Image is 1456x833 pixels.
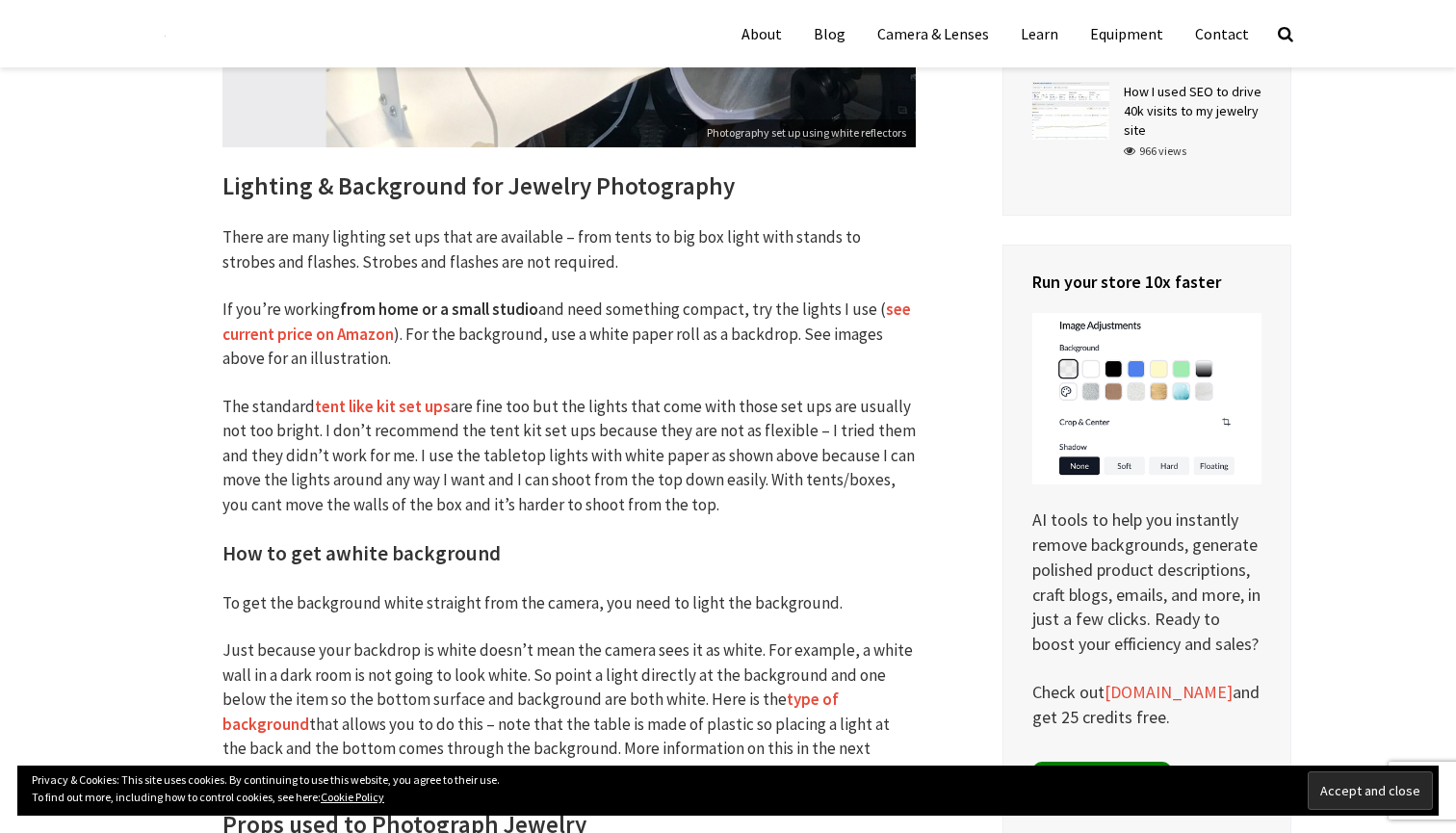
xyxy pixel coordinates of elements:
[336,540,501,566] strong: white background
[1006,10,1073,58] a: Learn
[697,119,916,146] figcaption: Photography set up using white reflectors
[222,225,916,274] p: There are many lighting set ups that are available – from tents to big box light with stands to s...
[1124,143,1186,160] div: 966 views
[863,10,1003,58] a: Camera & Lenses
[222,170,916,202] h2: Lighting & Background for Jewelry Photography
[222,298,916,372] p: If you’re working and need something compact, try the lights I use ( ). For the background, use a...
[1032,270,1261,294] h4: Run your store 10x faster
[1032,680,1261,729] p: Check out and get 25 credits free.
[1181,10,1263,58] a: Contact
[1308,771,1433,810] input: Accept and close
[222,638,916,786] p: Just because your backdrop is white doesn’t mean the camera sees it as white. For example, a whit...
[340,299,538,320] strong: from home or a small studio
[222,299,911,346] a: see current price on Amazon
[799,10,860,58] a: Blog
[222,540,916,568] h3: How to get a
[1105,681,1233,704] a: [DOMAIN_NAME]
[1032,313,1261,657] p: AI tools to help you instantly remove backgrounds, generate polished product descriptions, craft ...
[727,10,796,58] a: About
[222,591,916,616] p: To get the background white straight from the camera, you need to light the background.
[222,395,916,518] p: The standard are fine too but the lights that come with those set ups are usually not too bright....
[1076,10,1178,58] a: Equipment
[17,766,1439,816] div: Privacy & Cookies: This site uses cookies. By continuing to use this website, you agree to their ...
[1032,762,1172,805] a: Start free trial
[1124,83,1261,139] a: How I used SEO to drive 40k visits to my jewelry site
[222,689,839,736] a: type of background
[315,396,451,418] a: tent like kit set ups
[321,790,384,804] a: Cookie Policy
